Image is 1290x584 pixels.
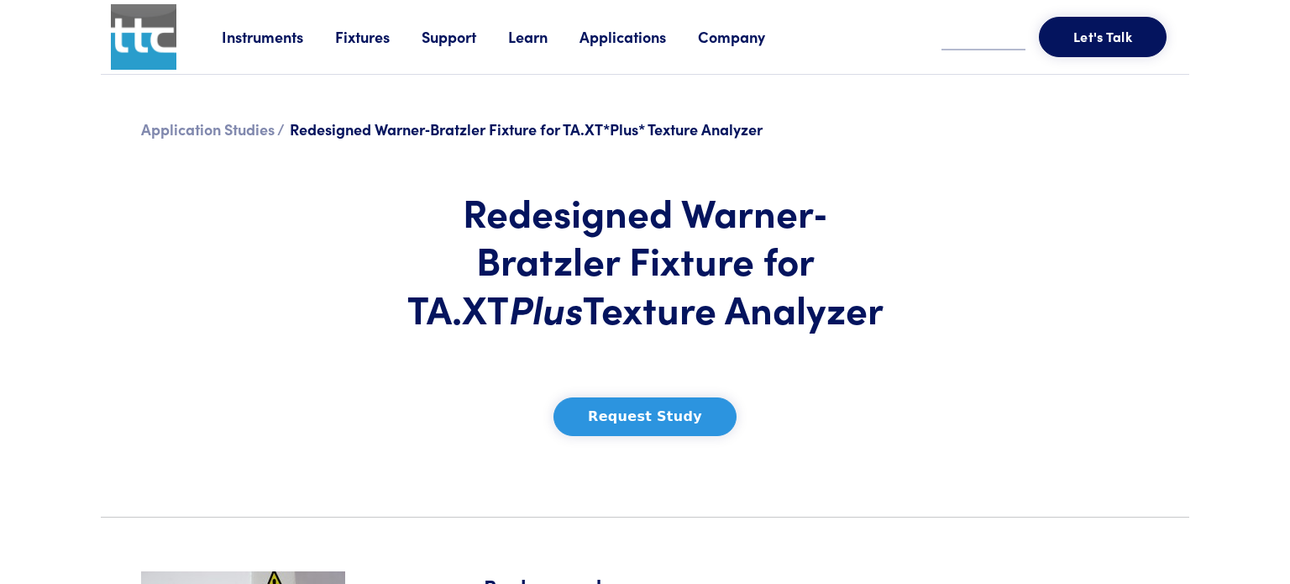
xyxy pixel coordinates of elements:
h1: Redesigned Warner‐Bratzler Fixture for TA.XT Texture Analyzer [398,187,892,333]
span: Redesigned Warner‐Bratzler Fixture for TA.XT*Plus* Texture Analyzer [290,118,763,139]
a: Support [422,26,508,47]
a: Company [698,26,797,47]
a: Learn [508,26,579,47]
button: Request Study [553,397,737,436]
a: Application Studies / [141,118,285,139]
a: Applications [579,26,698,47]
button: Let's Talk [1039,17,1167,57]
em: Plus [509,281,583,334]
img: ttc_logo_1x1_v1.0.png [111,4,176,70]
a: Fixtures [335,26,422,47]
a: Instruments [222,26,335,47]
